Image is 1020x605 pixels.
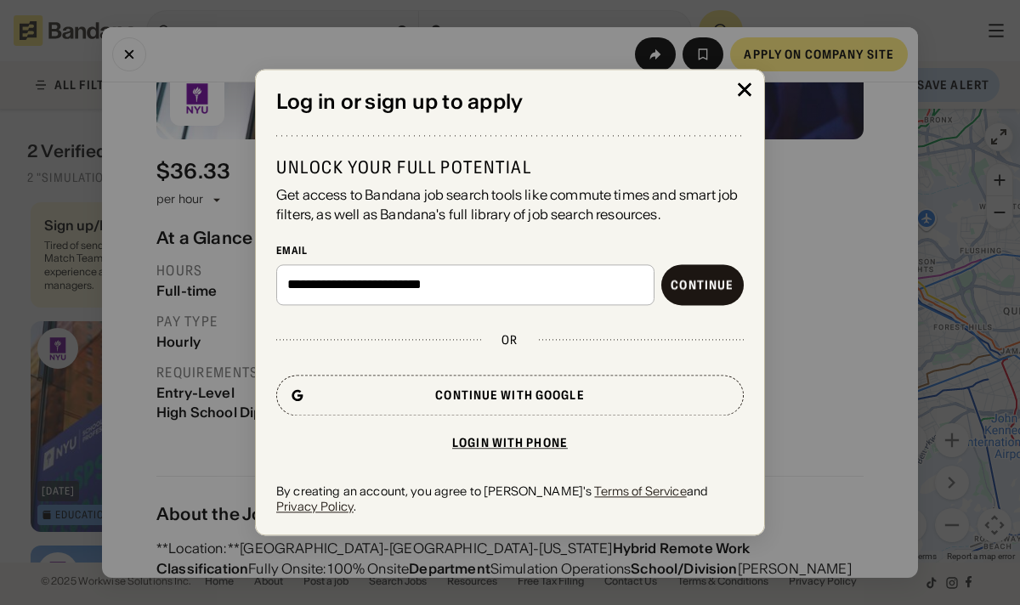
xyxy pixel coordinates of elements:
[276,499,354,514] a: Privacy Policy
[276,244,744,257] div: Email
[435,389,584,401] div: Continue with Google
[501,332,518,348] div: or
[452,437,568,449] div: Login with phone
[594,483,686,499] a: Terms of Service
[671,279,734,291] div: Continue
[276,483,744,514] div: By creating an account, you agree to [PERSON_NAME]'s and .
[276,90,744,115] div: Log in or sign up to apply
[276,186,744,224] div: Get access to Bandana job search tools like commute times and smart job filters, as well as Banda...
[276,157,744,179] div: Unlock your full potential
